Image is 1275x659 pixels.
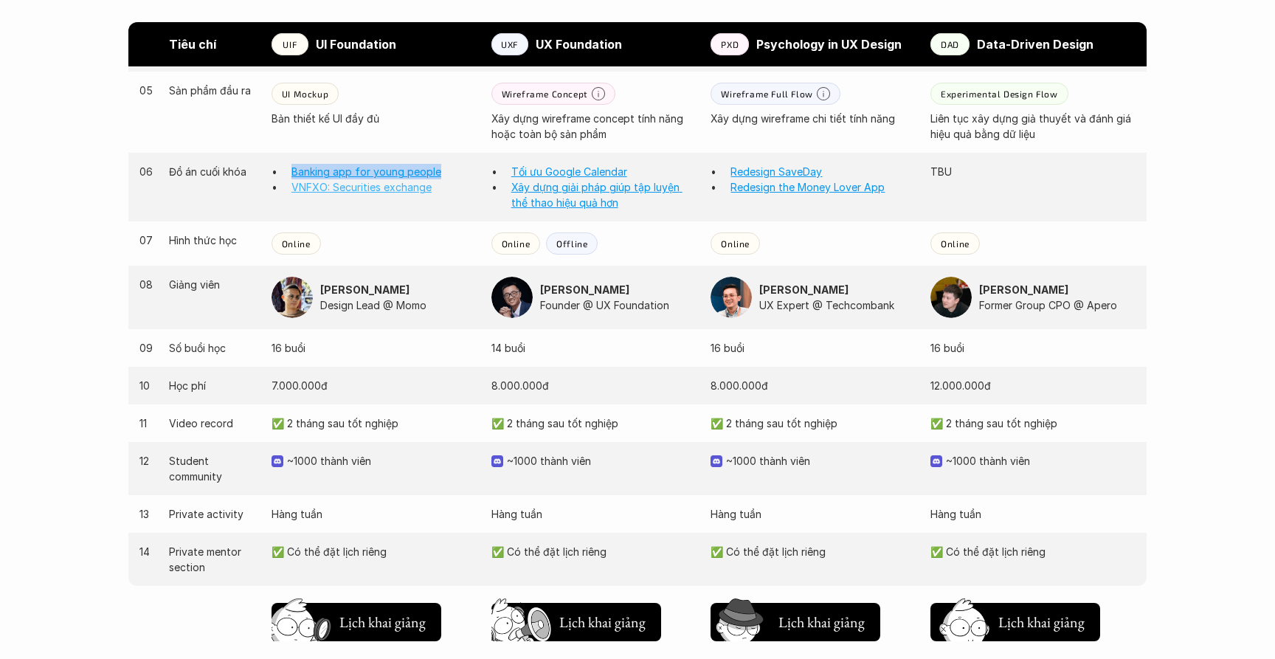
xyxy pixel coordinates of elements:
p: 06 [139,164,154,179]
p: 8.000.000đ [711,378,916,393]
p: Xây dựng wireframe concept tính năng hoặc toàn bộ sản phẩm [491,111,697,142]
p: Former Group CPO @ Apero [979,297,1136,313]
p: ✅ Có thể đặt lịch riêng [711,544,916,559]
p: Đồ án cuối khóa [169,164,257,179]
a: Lịch khai giảng [930,597,1100,641]
strong: UI Foundation [316,37,396,52]
p: DAD [941,39,959,49]
p: Hình thức học [169,232,257,248]
p: Private mentor section [169,544,257,575]
p: Student community [169,453,257,484]
p: Học phí [169,378,257,393]
p: ✅ Có thể đặt lịch riêng [491,544,697,559]
button: Lịch khai giảng [930,603,1100,641]
p: ~1000 thành viên [287,453,477,469]
a: Lịch khai giảng [272,597,441,641]
a: Redesign SaveDay [730,165,822,178]
strong: UX Foundation [536,37,622,52]
p: ✅ Có thể đặt lịch riêng [930,544,1136,559]
p: ✅ 2 tháng sau tốt nghiệp [930,415,1136,431]
p: Online [282,238,311,249]
p: Số buổi học [169,340,257,356]
p: 16 buổi [272,340,477,356]
p: Hàng tuần [711,506,916,522]
a: Banking app for young people [291,165,441,178]
p: Wireframe Full Flow [721,89,812,99]
a: VNFXO: Securities exchange [291,181,432,193]
p: 14 buổi [491,340,697,356]
h5: Lịch khai giảng [338,612,426,632]
p: Hàng tuần [491,506,697,522]
h5: Lịch khai giảng [558,612,646,632]
p: 07 [139,232,154,248]
p: Private activity [169,506,257,522]
p: 16 buổi [930,340,1136,356]
p: Founder @ UX Foundation [540,297,697,313]
h5: Lịch khai giảng [997,612,1085,632]
p: 11 [139,415,154,431]
p: Giảng viên [169,277,257,292]
p: ✅ 2 tháng sau tốt nghiệp [711,415,916,431]
p: ✅ 2 tháng sau tốt nghiệp [272,415,477,431]
a: Redesign the Money Lover App [730,181,885,193]
p: UIF [283,39,297,49]
p: Experimental Design Flow [941,89,1057,99]
a: Lịch khai giảng [711,597,880,641]
p: UXF [501,39,518,49]
p: 12 [139,453,154,469]
p: 13 [139,506,154,522]
strong: [PERSON_NAME] [540,283,629,296]
p: 10 [139,378,154,393]
h5: Lịch khai giảng [777,612,865,632]
p: Wireframe Concept [502,89,588,99]
p: ✅ Có thể đặt lịch riêng [272,544,477,559]
a: Xây dựng giải pháp giúp tập luyện thể thao hiệu quả hơn [511,181,683,209]
strong: Data-Driven Design [977,37,1093,52]
strong: Tiêu chí [169,37,216,52]
p: Online [941,238,970,249]
p: Liên tục xây dựng giả thuyết và đánh giá hiệu quả bằng dữ liệu [930,111,1136,142]
p: 09 [139,340,154,356]
button: Lịch khai giảng [272,603,441,641]
p: TBU [930,164,1136,179]
p: 12.000.000đ [930,378,1136,393]
p: Design Lead @ Momo [320,297,477,313]
p: Online [502,238,531,249]
a: Tối ưu Google Calendar [511,165,627,178]
p: Video record [169,415,257,431]
p: Online [721,238,750,249]
strong: [PERSON_NAME] [979,283,1068,296]
p: 08 [139,277,154,292]
p: 8.000.000đ [491,378,697,393]
button: Lịch khai giảng [711,603,880,641]
p: Offline [556,238,587,249]
button: Lịch khai giảng [491,603,661,641]
p: Sản phẩm đầu ra [169,83,257,98]
p: PXD [721,39,739,49]
p: ~1000 thành viên [946,453,1136,469]
p: 14 [139,544,154,559]
p: Hàng tuần [930,506,1136,522]
p: ~1000 thành viên [507,453,697,469]
strong: [PERSON_NAME] [759,283,849,296]
p: ~1000 thành viên [726,453,916,469]
p: Xây dựng wireframe chi tiết tính năng [711,111,916,126]
strong: [PERSON_NAME] [320,283,410,296]
a: Lịch khai giảng [491,597,661,641]
p: UX Expert @ Techcombank [759,297,916,313]
p: UI Mockup [282,89,328,99]
p: 16 buổi [711,340,916,356]
p: Hàng tuần [272,506,477,522]
p: Bản thiết kế UI đầy đủ [272,111,477,126]
p: 7.000.000đ [272,378,477,393]
p: ✅ 2 tháng sau tốt nghiệp [491,415,697,431]
p: 05 [139,83,154,98]
strong: Psychology in UX Design [756,37,902,52]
